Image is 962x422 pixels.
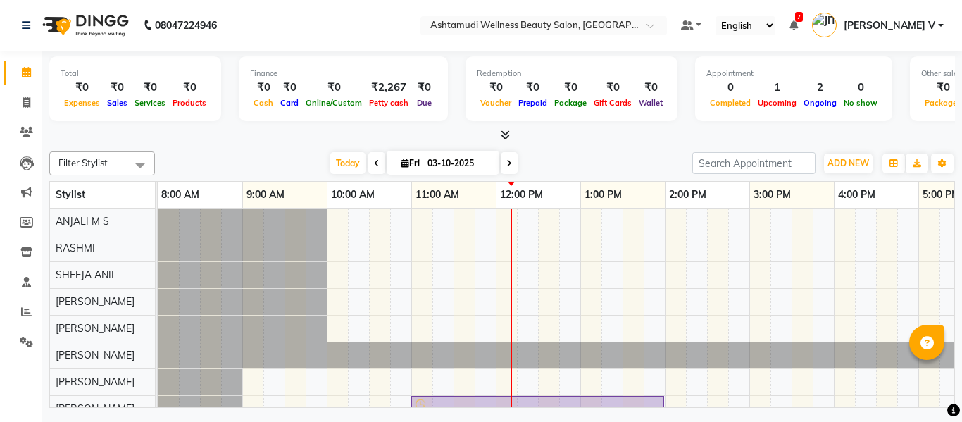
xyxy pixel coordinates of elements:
span: ADD NEW [827,158,869,168]
a: 10:00 AM [327,185,378,205]
span: SHEEJA ANIL [56,268,117,281]
div: ₹0 [61,80,104,96]
span: [PERSON_NAME] [56,322,135,335]
input: 2025-10-03 [423,153,494,174]
div: Finance [250,68,437,80]
div: Appointment [706,68,881,80]
div: ₹0 [412,80,437,96]
span: Package [551,98,590,108]
a: 11:00 AM [412,185,463,205]
div: ₹0 [590,80,635,96]
img: logo [36,6,132,45]
span: Wallet [635,98,666,108]
span: [PERSON_NAME] [56,402,135,415]
a: 9:00 AM [243,185,288,205]
div: 1 [754,80,800,96]
span: Voucher [477,98,515,108]
span: [PERSON_NAME] [56,376,135,388]
a: 1:00 PM [581,185,625,205]
span: RASHMI [56,242,95,254]
div: ₹0 [302,80,366,96]
span: Ongoing [800,98,840,108]
span: Cash [250,98,277,108]
span: [PERSON_NAME] V [844,18,935,33]
span: Gift Cards [590,98,635,108]
div: ₹0 [477,80,515,96]
span: Sales [104,98,131,108]
div: Total [61,68,210,80]
a: 3:00 PM [750,185,794,205]
span: Petty cash [366,98,412,108]
b: 08047224946 [155,6,217,45]
div: ₹0 [250,80,277,96]
div: Redemption [477,68,666,80]
span: Upcoming [754,98,800,108]
span: Prepaid [515,98,551,108]
span: [PERSON_NAME] [56,349,135,361]
a: 4:00 PM [835,185,879,205]
span: Due [413,98,435,108]
span: Today [330,152,366,174]
a: 2:00 PM [666,185,710,205]
span: Services [131,98,169,108]
div: 2 [800,80,840,96]
span: Filter Stylist [58,157,108,168]
div: ₹0 [551,80,590,96]
span: ANJALI M S [56,215,109,228]
span: Online/Custom [302,98,366,108]
span: Stylist [56,188,85,201]
input: Search Appointment [692,152,816,174]
span: 7 [795,12,803,22]
span: Products [169,98,210,108]
div: ₹0 [169,80,210,96]
iframe: chat widget [903,366,948,408]
a: 8:00 AM [158,185,203,205]
div: 0 [840,80,881,96]
div: ₹0 [635,80,666,96]
div: 0 [706,80,754,96]
a: 7 [789,19,798,32]
div: ₹0 [515,80,551,96]
span: Fri [398,158,423,168]
div: ₹0 [131,80,169,96]
button: ADD NEW [824,154,873,173]
div: ₹0 [277,80,302,96]
span: Card [277,98,302,108]
span: [PERSON_NAME] [56,295,135,308]
div: ₹0 [104,80,131,96]
a: 12:00 PM [496,185,546,205]
span: Expenses [61,98,104,108]
img: JITHIN V [812,13,837,37]
div: ₹2,267 [366,80,412,96]
span: Completed [706,98,754,108]
span: No show [840,98,881,108]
